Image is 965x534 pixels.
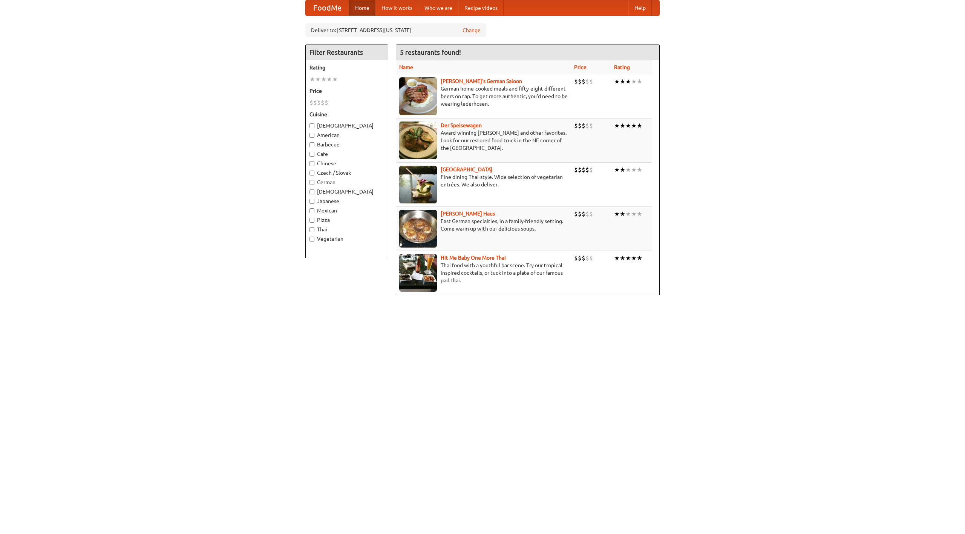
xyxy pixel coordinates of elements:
li: $ [589,254,593,262]
li: $ [582,166,585,174]
li: $ [313,98,317,107]
li: ★ [625,254,631,262]
li: $ [585,166,589,174]
label: American [309,131,384,139]
li: ★ [625,122,631,130]
li: $ [574,122,578,130]
li: ★ [315,75,321,83]
li: ★ [614,166,620,174]
li: $ [574,77,578,86]
label: Chinese [309,160,384,167]
li: $ [585,77,589,86]
ng-pluralize: 5 restaurants found! [400,49,461,56]
li: ★ [625,77,631,86]
li: $ [582,254,585,262]
li: ★ [620,166,625,174]
input: Vegetarian [309,237,314,242]
p: Award-winning [PERSON_NAME] and other favorites. Look for our restored food truck in the NE corne... [399,129,568,152]
a: [PERSON_NAME] Haus [441,211,495,217]
label: [DEMOGRAPHIC_DATA] [309,122,384,129]
li: $ [309,98,313,107]
li: $ [574,210,578,218]
li: $ [325,98,328,107]
li: $ [589,77,593,86]
li: $ [578,77,582,86]
li: ★ [625,166,631,174]
label: Czech / Slovak [309,169,384,177]
a: Hit Me Baby One More Thai [441,255,506,261]
input: Chinese [309,161,314,166]
li: $ [582,210,585,218]
p: German home-cooked meals and fifty-eight different beers on tap. To get more authentic, you'd nee... [399,85,568,108]
input: American [309,133,314,138]
label: [DEMOGRAPHIC_DATA] [309,188,384,195]
li: ★ [309,75,315,83]
li: ★ [620,254,625,262]
li: $ [589,166,593,174]
h4: Filter Restaurants [306,45,388,60]
li: $ [574,254,578,262]
h5: Rating [309,64,384,71]
p: East German specialties, in a family-friendly setting. Come warm up with our delicious soups. [399,217,568,232]
a: Change [463,26,481,34]
b: [GEOGRAPHIC_DATA] [441,166,492,172]
li: ★ [620,77,625,86]
li: $ [585,254,589,262]
li: $ [589,210,593,218]
li: ★ [326,75,332,83]
li: ★ [637,210,642,218]
img: kohlhaus.jpg [399,210,437,248]
img: esthers.jpg [399,77,437,115]
label: Thai [309,226,384,233]
li: $ [589,122,593,130]
a: Rating [614,64,630,70]
p: Thai food with a youthful bar scene. Try our tropical inspired cocktails, or tuck into a plate of... [399,262,568,284]
label: Cafe [309,150,384,158]
a: How it works [375,0,418,15]
input: [DEMOGRAPHIC_DATA] [309,123,314,128]
li: $ [585,122,589,130]
input: Barbecue [309,142,314,147]
li: ★ [614,254,620,262]
li: ★ [620,210,625,218]
img: speisewagen.jpg [399,122,437,159]
input: Czech / Slovak [309,171,314,175]
img: satay.jpg [399,166,437,203]
input: German [309,180,314,185]
li: ★ [614,77,620,86]
li: ★ [631,77,637,86]
a: [PERSON_NAME]'s German Saloon [441,78,522,84]
label: Pizza [309,216,384,224]
li: $ [578,254,582,262]
li: ★ [637,122,642,130]
h5: Price [309,87,384,95]
li: ★ [637,77,642,86]
li: $ [574,166,578,174]
a: FoodMe [306,0,349,15]
li: ★ [631,166,637,174]
input: Cafe [309,152,314,157]
label: Vegetarian [309,235,384,243]
p: Fine dining Thai-style. Wide selection of vegetarian entrées. We also deliver. [399,173,568,188]
li: ★ [631,122,637,130]
li: $ [317,98,321,107]
input: [DEMOGRAPHIC_DATA] [309,189,314,194]
a: Home [349,0,375,15]
a: Help [628,0,652,15]
li: ★ [637,166,642,174]
li: ★ [614,210,620,218]
a: Who we are [418,0,458,15]
label: Barbecue [309,141,384,148]
div: Deliver to: [STREET_ADDRESS][US_STATE] [305,23,486,37]
a: Recipe videos [458,0,504,15]
input: Japanese [309,199,314,204]
li: $ [582,77,585,86]
label: Japanese [309,197,384,205]
a: Der Speisewagen [441,122,482,128]
h5: Cuisine [309,111,384,118]
a: Price [574,64,587,70]
input: Thai [309,227,314,232]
